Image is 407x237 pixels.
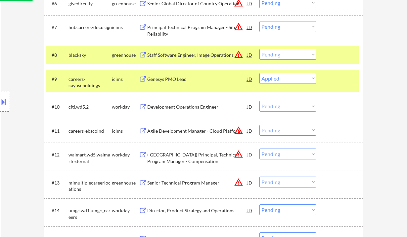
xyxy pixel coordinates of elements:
[52,0,63,7] div: #6
[147,207,247,214] div: Director, Product Strategy and Operations
[147,0,247,7] div: Senior Global Director of Country Operations
[112,207,139,214] div: workday
[112,128,139,134] div: icims
[247,21,253,33] div: JD
[247,149,253,160] div: JD
[112,76,139,83] div: icims
[147,52,247,58] div: Staff Software Engineer, Image Operations
[234,150,243,159] button: warning_amber
[112,0,139,7] div: greenhouse
[112,152,139,158] div: workday
[147,76,247,83] div: Genesys PMO Lead
[147,24,247,37] div: Principal Technical Program Manager - Site Reliability
[147,104,247,110] div: Development Operations Engineer
[112,52,139,58] div: greenhouse
[112,24,139,31] div: icims
[52,24,63,31] div: #7
[247,101,253,113] div: JD
[234,126,243,135] button: warning_amber
[234,178,243,187] button: warning_amber
[147,180,247,186] div: Senior Technical Program Manager
[68,0,112,7] div: givedirectly
[234,50,243,59] button: warning_amber
[247,49,253,61] div: JD
[68,180,112,192] div: mlmultiplecareerlocations
[234,22,243,31] button: warning_amber
[52,180,63,186] div: #13
[147,152,247,164] div: ([GEOGRAPHIC_DATA]) Principal, Technical Program Manager - Compensation
[112,104,139,110] div: workday
[68,207,112,220] div: umgc.wd1.umgc_careers
[112,180,139,186] div: greenhouse
[247,204,253,216] div: JD
[247,125,253,137] div: JD
[247,177,253,188] div: JD
[52,207,63,214] div: #14
[247,73,253,85] div: JD
[147,128,247,134] div: Agile Development Manager - Cloud Platform
[68,24,112,31] div: hubcareers-docusign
